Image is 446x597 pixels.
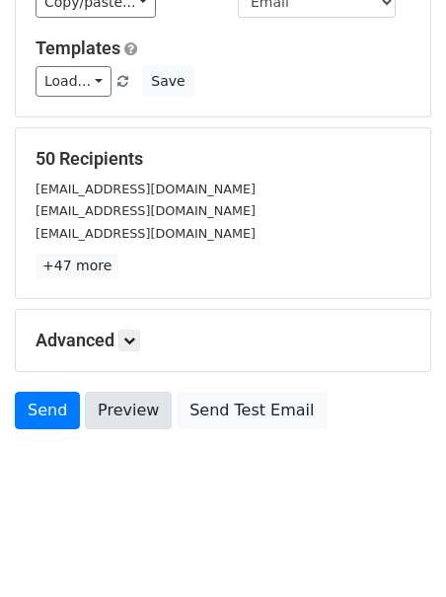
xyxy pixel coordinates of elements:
[177,392,327,429] a: Send Test Email
[347,502,446,597] iframe: Chat Widget
[36,254,118,278] a: +47 more
[36,182,256,196] small: [EMAIL_ADDRESS][DOMAIN_NAME]
[142,66,193,97] button: Save
[36,66,111,97] a: Load...
[36,37,120,58] a: Templates
[36,148,410,170] h5: 50 Recipients
[36,330,410,351] h5: Advanced
[36,203,256,218] small: [EMAIL_ADDRESS][DOMAIN_NAME]
[36,226,256,241] small: [EMAIL_ADDRESS][DOMAIN_NAME]
[85,392,172,429] a: Preview
[15,392,80,429] a: Send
